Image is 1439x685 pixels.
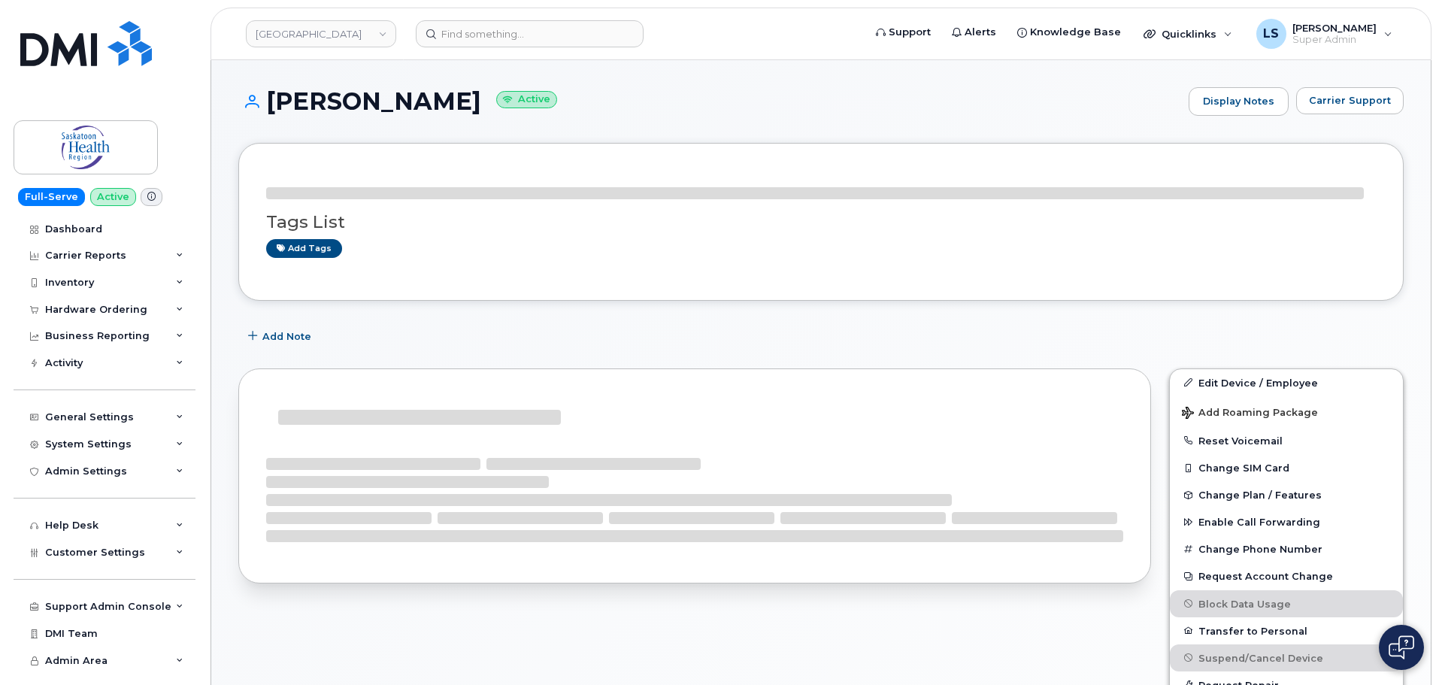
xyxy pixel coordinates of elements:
[1170,369,1403,396] a: Edit Device / Employee
[496,91,557,108] small: Active
[1170,396,1403,427] button: Add Roaming Package
[1170,644,1403,671] button: Suspend/Cancel Device
[1170,481,1403,508] button: Change Plan / Features
[1170,454,1403,481] button: Change SIM Card
[1170,427,1403,454] button: Reset Voicemail
[1182,407,1318,421] span: Add Roaming Package
[262,329,311,344] span: Add Note
[1170,508,1403,535] button: Enable Call Forwarding
[238,88,1181,114] h1: [PERSON_NAME]
[1170,617,1403,644] button: Transfer to Personal
[266,239,342,258] a: Add tags
[1170,590,1403,617] button: Block Data Usage
[1389,635,1414,659] img: Open chat
[266,213,1376,232] h3: Tags List
[1198,490,1322,501] span: Change Plan / Features
[1198,652,1323,663] span: Suspend/Cancel Device
[1170,535,1403,562] button: Change Phone Number
[1198,517,1320,528] span: Enable Call Forwarding
[1296,87,1404,114] button: Carrier Support
[1189,87,1289,116] a: Display Notes
[1170,562,1403,590] button: Request Account Change
[1309,93,1391,108] span: Carrier Support
[238,323,324,350] button: Add Note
